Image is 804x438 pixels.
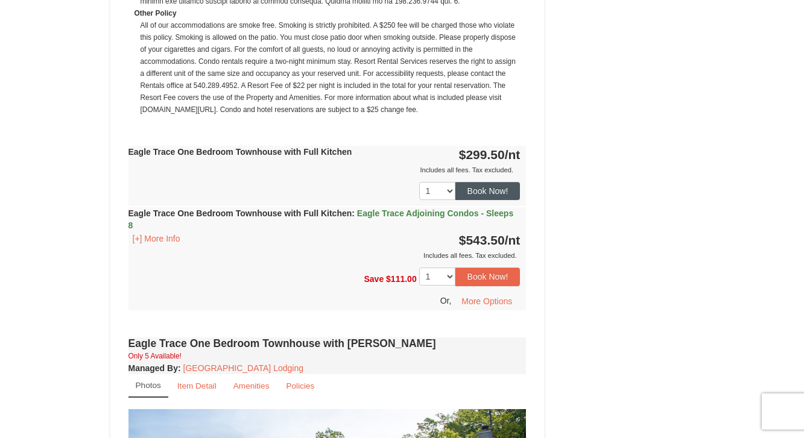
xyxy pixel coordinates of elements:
[454,292,520,310] button: More Options
[226,374,277,398] a: Amenities
[286,381,314,390] small: Policies
[128,208,514,230] strong: Eagle Trace One Bedroom Townhouse with Full Kitchen
[364,274,384,284] span: Save
[141,19,521,116] dd: All of our accommodations are smoke free. Smoking is strictly prohibited. A $250 fee will be char...
[128,374,168,398] a: Photos
[128,164,521,176] div: Includes all fees. Tax excluded.
[386,274,417,284] span: $111.00
[183,363,303,373] a: [GEOGRAPHIC_DATA] Lodging
[440,295,452,305] span: Or,
[505,233,521,247] span: /nt
[128,337,527,349] h4: Eagle Trace One Bedroom Townhouse with [PERSON_NAME]
[505,148,521,161] span: /nt
[128,352,182,360] small: Only 5 Available!
[459,233,505,247] span: $543.50
[278,374,322,398] a: Policies
[455,267,521,286] button: Book Now!
[128,232,185,245] button: [+] More Info
[128,363,178,373] span: Managed By
[135,7,521,19] dt: Other Policy
[136,381,161,390] small: Photos
[233,381,270,390] small: Amenities
[352,208,355,218] span: :
[459,148,521,161] strong: $299.50
[128,147,352,157] strong: Eagle Trace One Bedroom Townhouse with Full Kitchen
[177,381,217,390] small: Item Detail
[128,249,521,261] div: Includes all fees. Tax excluded.
[128,363,181,373] strong: :
[169,374,224,398] a: Item Detail
[455,182,521,200] button: Book Now!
